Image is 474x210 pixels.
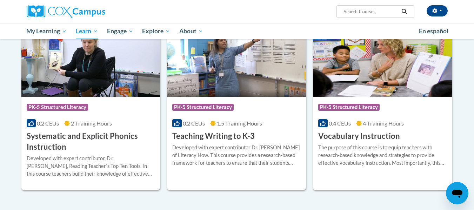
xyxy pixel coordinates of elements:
[172,144,301,167] div: Developed with expert contributor Dr. [PERSON_NAME] of Literacy How. This course provides a resea...
[27,131,155,153] h3: Systematic and Explicit Phonics Instruction
[318,144,447,167] div: The purpose of this course is to equip teachers with research-based knowledge and strategies to p...
[167,25,306,97] img: Course Logo
[343,7,399,16] input: Search Courses
[22,23,72,39] a: My Learning
[414,24,453,39] a: En español
[446,182,468,204] iframe: Button to launch messaging window
[21,25,160,97] img: Course Logo
[37,120,59,127] span: 0.2 CEUs
[27,5,160,18] a: Cox Campus
[142,27,170,35] span: Explore
[21,25,160,190] a: Course LogoPK-5 Structured Literacy0.2 CEUs2 Training Hours Systematic and Explicit Phonics Instr...
[318,131,400,142] h3: Vocabulary Instruction
[313,25,452,190] a: Course LogoPK-5 Structured Literacy0.4 CEUs4 Training Hours Vocabulary InstructionThe purpose of ...
[183,120,205,127] span: 0.2 CEUs
[329,120,351,127] span: 0.4 CEUs
[318,104,380,111] span: PK-5 Structured Literacy
[71,23,102,39] a: Learn
[363,120,404,127] span: 4 Training Hours
[217,120,262,127] span: 1.5 Training Hours
[172,104,234,111] span: PK-5 Structured Literacy
[26,27,67,35] span: My Learning
[399,7,409,16] button: Search
[102,23,138,39] a: Engage
[179,27,203,35] span: About
[138,23,175,39] a: Explore
[71,120,112,127] span: 2 Training Hours
[167,25,306,190] a: Course LogoPK-5 Structured Literacy0.2 CEUs1.5 Training Hours Teaching Writing to K-3Developed wi...
[107,27,133,35] span: Engage
[172,131,255,142] h3: Teaching Writing to K-3
[27,5,105,18] img: Cox Campus
[16,23,458,39] div: Main menu
[419,27,448,35] span: En español
[27,104,88,111] span: PK-5 Structured Literacy
[313,25,452,97] img: Course Logo
[427,5,448,16] button: Account Settings
[76,27,98,35] span: Learn
[27,155,155,178] div: Developed with expert contributor, Dr. [PERSON_NAME], Reading Teacherʹs Top Ten Tools. In this co...
[175,23,208,39] a: About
